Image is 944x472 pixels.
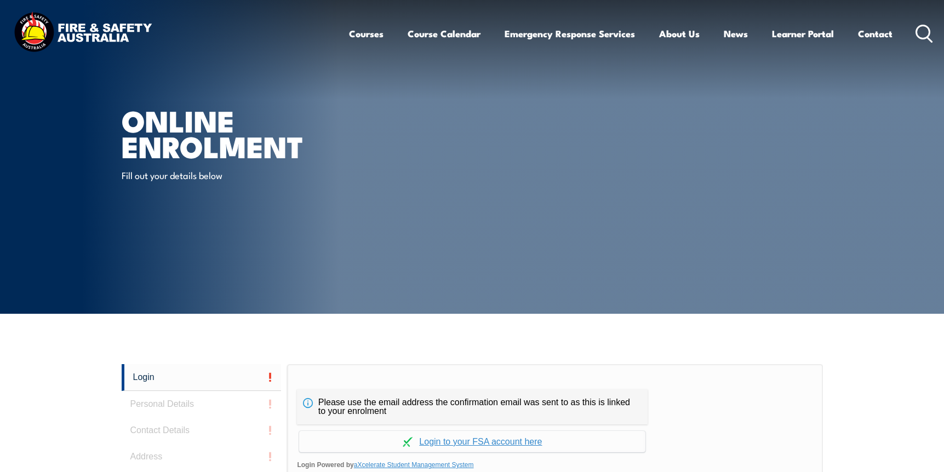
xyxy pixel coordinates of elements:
a: Course Calendar [408,19,480,48]
p: Fill out your details below [122,169,322,181]
img: Log in withaxcelerate [403,437,413,447]
a: Emergency Response Services [505,19,635,48]
a: About Us [659,19,700,48]
h1: Online Enrolment [122,107,392,158]
a: Login [122,364,282,391]
a: Learner Portal [772,19,834,48]
div: Please use the email address the confirmation email was sent to as this is linked to your enrolment [297,389,648,424]
a: aXcelerate Student Management System [354,461,474,469]
a: Courses [349,19,384,48]
a: News [724,19,748,48]
a: Contact [858,19,892,48]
